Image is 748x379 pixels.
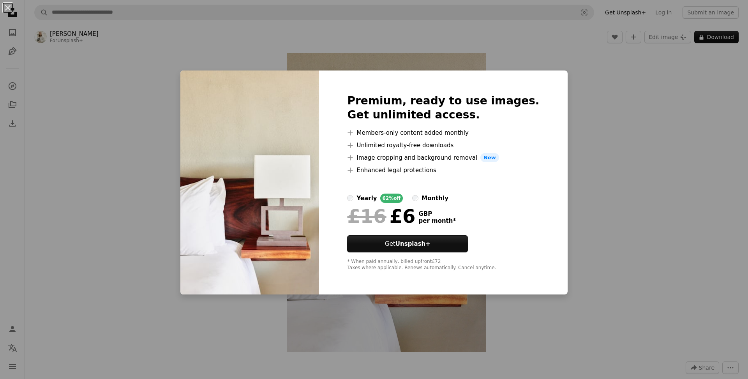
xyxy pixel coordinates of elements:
div: yearly [356,194,377,203]
li: Enhanced legal protections [347,166,539,175]
input: yearly62%off [347,195,353,201]
li: Image cropping and background removal [347,153,539,162]
span: per month * [418,217,456,224]
div: £6 [347,206,415,226]
div: * When paid annually, billed upfront £72 Taxes where applicable. Renews automatically. Cancel any... [347,259,539,271]
span: New [480,153,499,162]
h2: Premium, ready to use images. Get unlimited access. [347,94,539,122]
span: GBP [418,210,456,217]
li: Members-only content added monthly [347,128,539,137]
img: premium_photo-1678297270183-e9849a737a2a [180,71,319,295]
div: monthly [422,194,448,203]
button: GetUnsplash+ [347,235,468,252]
li: Unlimited royalty-free downloads [347,141,539,150]
input: monthly [412,195,418,201]
strong: Unsplash+ [395,240,430,247]
div: 62% off [380,194,403,203]
span: £16 [347,206,386,226]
